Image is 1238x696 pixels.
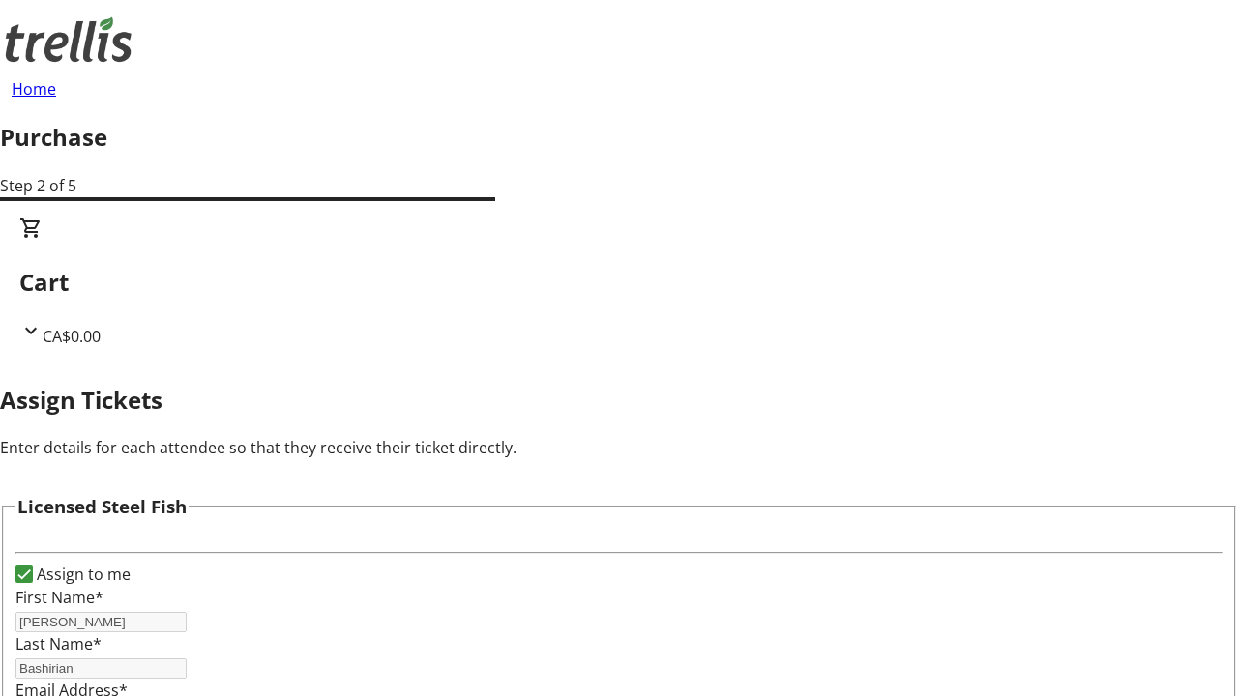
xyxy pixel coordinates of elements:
[33,563,131,586] label: Assign to me
[17,493,187,520] h3: Licensed Steel Fish
[15,587,103,608] label: First Name*
[19,217,1219,348] div: CartCA$0.00
[43,326,101,347] span: CA$0.00
[19,265,1219,300] h2: Cart
[15,633,102,654] label: Last Name*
